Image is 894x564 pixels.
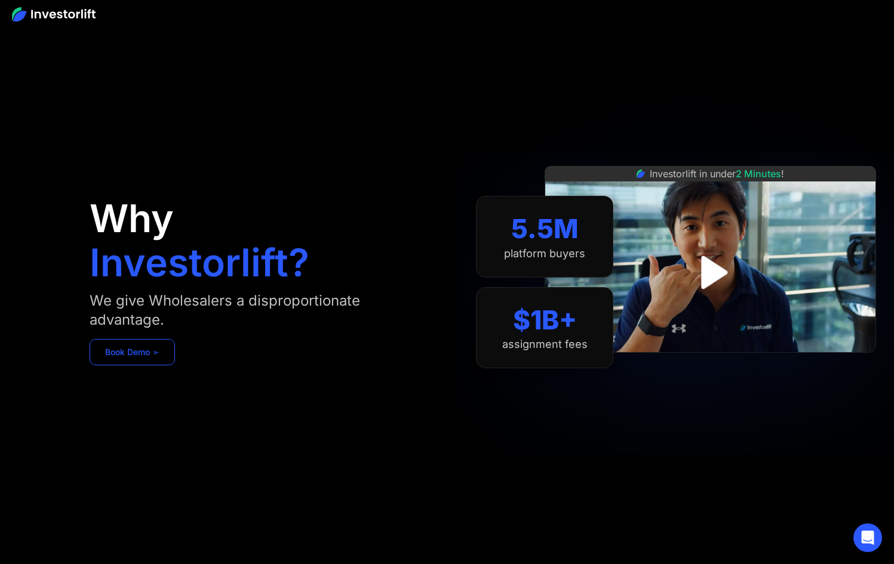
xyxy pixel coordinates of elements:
[853,523,882,552] div: Open Intercom Messenger
[90,244,309,282] h1: Investorlift?
[90,291,411,329] div: We give Wholesalers a disproportionate advantage.
[621,359,800,373] iframe: Customer reviews powered by Trustpilot
[736,168,781,180] span: 2 Minutes
[90,199,174,238] h1: Why
[504,247,585,260] div: platform buyers
[684,246,737,299] a: open lightbox
[650,167,784,181] div: Investorlift in under !
[511,213,579,245] div: 5.5M
[502,338,588,351] div: assignment fees
[90,339,175,365] a: Book Demo ➢
[513,304,577,336] div: $1B+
